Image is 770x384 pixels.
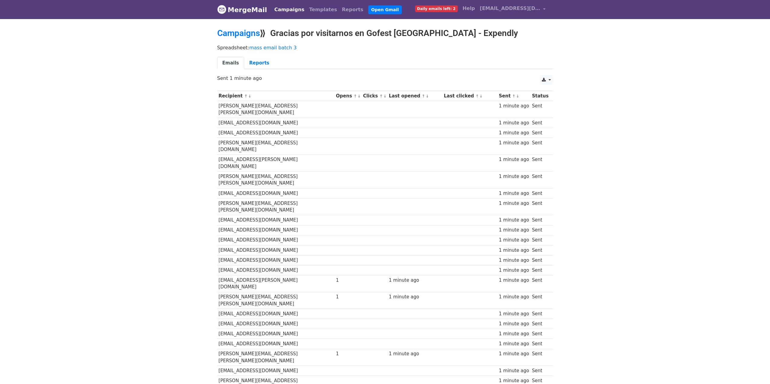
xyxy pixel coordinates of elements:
[530,339,550,349] td: Sent
[244,57,274,69] a: Reports
[354,94,357,98] a: ↑
[368,5,402,14] a: Open Gmail
[499,237,529,244] div: 1 minute ago
[499,120,529,126] div: 1 minute ago
[272,4,307,16] a: Campaigns
[499,217,529,224] div: 1 minute ago
[512,94,516,98] a: ↑
[217,235,335,245] td: [EMAIL_ADDRESS][DOMAIN_NAME]
[499,156,529,163] div: 1 minute ago
[217,28,260,38] a: Campaigns
[499,139,529,146] div: 1 minute ago
[499,310,529,317] div: 1 minute ago
[217,349,335,366] td: [PERSON_NAME][EMAIL_ADDRESS][PERSON_NAME][DOMAIN_NAME]
[530,275,550,292] td: Sent
[307,4,339,16] a: Templates
[379,94,383,98] a: ↑
[530,118,550,128] td: Sent
[499,227,529,234] div: 1 minute ago
[499,257,529,264] div: 1 minute ago
[499,340,529,347] div: 1 minute ago
[362,91,387,101] th: Clicks
[389,350,441,357] div: 1 minute ago
[336,350,360,357] div: 1
[217,265,335,275] td: [EMAIL_ADDRESS][DOMAIN_NAME]
[217,28,553,38] h2: ⟫ Gracias por visitarnos en Gofest [GEOGRAPHIC_DATA] - Expendly
[530,319,550,329] td: Sent
[530,309,550,319] td: Sent
[217,245,335,255] td: [EMAIL_ADDRESS][DOMAIN_NAME]
[499,200,529,207] div: 1 minute ago
[248,94,251,98] a: ↓
[217,366,335,376] td: [EMAIL_ADDRESS][DOMAIN_NAME]
[217,319,335,329] td: [EMAIL_ADDRESS][DOMAIN_NAME]
[335,91,362,101] th: Opens
[383,94,387,98] a: ↓
[415,5,458,12] span: Daily emails left: 2
[530,225,550,235] td: Sent
[530,172,550,189] td: Sent
[530,155,550,172] td: Sent
[499,330,529,337] div: 1 minute ago
[217,172,335,189] td: [PERSON_NAME][EMAIL_ADDRESS][PERSON_NAME][DOMAIN_NAME]
[422,94,425,98] a: ↑
[217,225,335,235] td: [EMAIL_ADDRESS][DOMAIN_NAME]
[217,128,335,138] td: [EMAIL_ADDRESS][DOMAIN_NAME]
[530,329,550,339] td: Sent
[339,4,366,16] a: Reports
[740,355,770,384] iframe: Chat Widget
[530,91,550,101] th: Status
[389,294,441,300] div: 1 minute ago
[358,94,361,98] a: ↓
[497,91,530,101] th: Sent
[499,130,529,136] div: 1 minute ago
[516,94,519,98] a: ↓
[530,245,550,255] td: Sent
[499,190,529,197] div: 1 minute ago
[217,5,226,14] img: MergeMail logo
[217,275,335,292] td: [EMAIL_ADDRESS][PERSON_NAME][DOMAIN_NAME]
[460,2,477,15] a: Help
[217,57,244,69] a: Emails
[499,103,529,110] div: 1 minute ago
[530,292,550,309] td: Sent
[499,173,529,180] div: 1 minute ago
[387,91,442,101] th: Last opened
[476,94,479,98] a: ↑
[530,366,550,376] td: Sent
[530,101,550,118] td: Sent
[480,94,483,98] a: ↓
[217,44,553,51] p: Spreadsheet:
[217,329,335,339] td: [EMAIL_ADDRESS][DOMAIN_NAME]
[217,339,335,349] td: [EMAIL_ADDRESS][DOMAIN_NAME]
[530,138,550,155] td: Sent
[336,277,360,284] div: 1
[499,320,529,327] div: 1 minute ago
[480,5,540,12] span: [EMAIL_ADDRESS][DOMAIN_NAME]
[530,235,550,245] td: Sent
[499,247,529,254] div: 1 minute ago
[217,75,553,81] p: Sent 1 minute ago
[530,349,550,366] td: Sent
[249,45,297,51] a: mass email batch 3
[217,155,335,172] td: [EMAIL_ADDRESS][PERSON_NAME][DOMAIN_NAME]
[413,2,460,15] a: Daily emails left: 2
[530,265,550,275] td: Sent
[217,3,267,16] a: MergeMail
[217,188,335,198] td: [EMAIL_ADDRESS][DOMAIN_NAME]
[530,215,550,225] td: Sent
[530,188,550,198] td: Sent
[530,128,550,138] td: Sent
[530,198,550,215] td: Sent
[217,292,335,309] td: [PERSON_NAME][EMAIL_ADDRESS][PERSON_NAME][DOMAIN_NAME]
[217,215,335,225] td: [EMAIL_ADDRESS][DOMAIN_NAME]
[530,255,550,265] td: Sent
[217,138,335,155] td: [PERSON_NAME][EMAIL_ADDRESS][DOMAIN_NAME]
[499,294,529,300] div: 1 minute ago
[389,277,441,284] div: 1 minute ago
[217,118,335,128] td: [EMAIL_ADDRESS][DOMAIN_NAME]
[442,91,497,101] th: Last clicked
[426,94,429,98] a: ↓
[477,2,548,17] a: [EMAIL_ADDRESS][DOMAIN_NAME]
[336,294,360,300] div: 1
